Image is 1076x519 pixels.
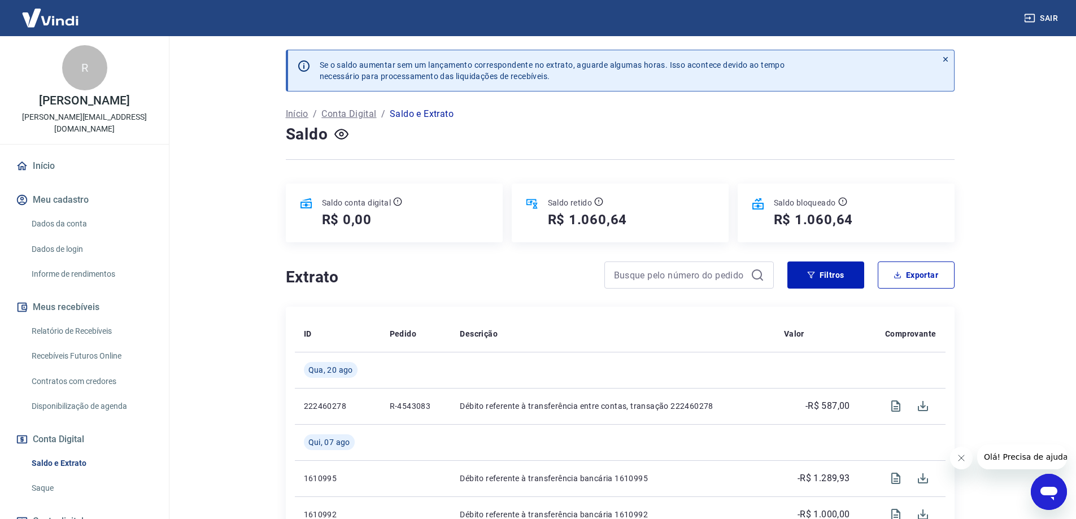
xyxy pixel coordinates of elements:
[27,344,155,368] a: Recebíveis Futuros Online
[878,261,955,289] button: Exportar
[14,295,155,320] button: Meus recebíveis
[390,328,416,339] p: Pedido
[321,107,376,121] a: Conta Digital
[390,107,454,121] p: Saldo e Extrato
[548,211,628,229] h5: R$ 1.060,64
[784,328,804,339] p: Valor
[950,447,973,469] iframe: Fechar mensagem
[304,400,372,412] p: 222460278
[286,123,328,146] h4: Saldo
[909,465,936,492] span: Download
[14,187,155,212] button: Meu cadastro
[27,370,155,393] a: Contratos com credores
[460,473,765,484] p: Débito referente à transferência bancária 1610995
[390,400,442,412] p: R-4543083
[774,211,853,229] h5: R$ 1.060,64
[7,8,95,17] span: Olá! Precisa de ajuda?
[381,107,385,121] p: /
[14,427,155,452] button: Conta Digital
[62,45,107,90] div: R
[27,452,155,475] a: Saldo e Extrato
[1022,8,1062,29] button: Sair
[27,395,155,418] a: Disponibilização de agenda
[885,328,936,339] p: Comprovante
[14,1,87,35] img: Vindi
[1031,474,1067,510] iframe: Botão para abrir a janela de mensagens
[286,107,308,121] a: Início
[882,392,909,420] span: Visualizar
[882,465,909,492] span: Visualizar
[322,197,391,208] p: Saldo conta digital
[39,95,129,107] p: [PERSON_NAME]
[27,263,155,286] a: Informe de rendimentos
[308,364,353,376] span: Qua, 20 ago
[27,238,155,261] a: Dados de login
[614,267,746,284] input: Busque pelo número do pedido
[787,261,864,289] button: Filtros
[322,211,372,229] h5: R$ 0,00
[805,399,850,413] p: -R$ 587,00
[304,473,372,484] p: 1610995
[27,212,155,235] a: Dados da conta
[798,472,850,485] p: -R$ 1.289,93
[14,154,155,178] a: Início
[27,477,155,500] a: Saque
[460,328,498,339] p: Descrição
[9,111,160,135] p: [PERSON_NAME][EMAIL_ADDRESS][DOMAIN_NAME]
[313,107,317,121] p: /
[308,437,350,448] span: Qui, 07 ago
[909,392,936,420] span: Download
[286,266,591,289] h4: Extrato
[548,197,593,208] p: Saldo retido
[320,59,785,82] p: Se o saldo aumentar sem um lançamento correspondente no extrato, aguarde algumas horas. Isso acon...
[460,400,765,412] p: Débito referente à transferência entre contas, transação 222460278
[774,197,836,208] p: Saldo bloqueado
[27,320,155,343] a: Relatório de Recebíveis
[304,328,312,339] p: ID
[977,444,1067,469] iframe: Mensagem da empresa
